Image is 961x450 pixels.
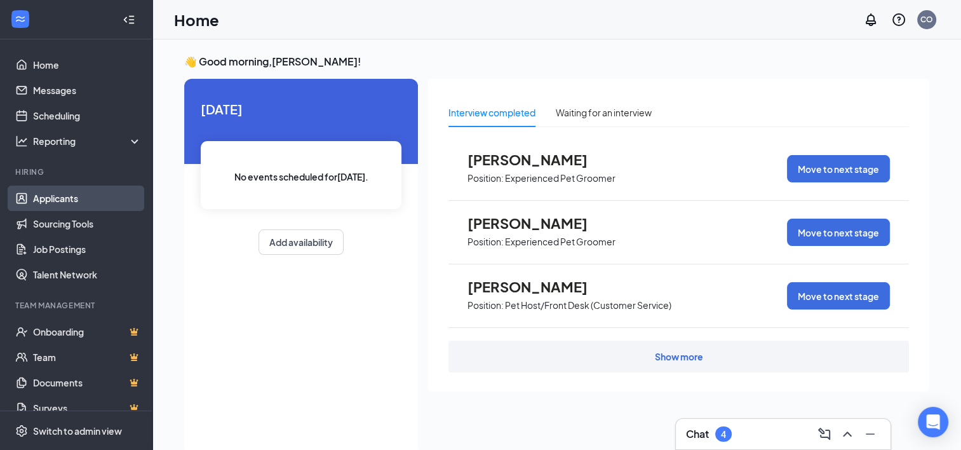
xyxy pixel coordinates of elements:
p: Position: [467,299,504,311]
div: Show more [655,350,703,363]
svg: Notifications [863,12,878,27]
div: Waiting for an interview [556,106,652,119]
button: Move to next stage [787,155,890,182]
button: Add availability [259,229,344,255]
span: [PERSON_NAME] [467,278,607,295]
div: Hiring [15,167,139,177]
h3: 👋 Good morning, [PERSON_NAME] ! [184,55,929,69]
a: Sourcing Tools [33,211,142,236]
button: Move to next stage [787,282,890,310]
a: DocumentsCrown [33,370,142,395]
span: [PERSON_NAME] [467,215,607,231]
button: ComposeMessage [814,424,835,444]
div: Switch to admin view [33,425,122,437]
svg: Settings [15,425,28,437]
span: [DATE] [201,99,401,119]
a: Scheduling [33,103,142,128]
div: CO [920,14,933,25]
a: Home [33,52,142,78]
button: ChevronUp [837,424,857,444]
a: OnboardingCrown [33,319,142,344]
svg: Collapse [123,13,135,26]
span: [PERSON_NAME] [467,151,607,168]
a: TeamCrown [33,344,142,370]
svg: ComposeMessage [817,426,832,442]
h3: Chat [686,427,709,441]
svg: ChevronUp [840,426,855,442]
div: Reporting [33,135,142,147]
a: Talent Network [33,262,142,287]
h1: Home [174,9,219,31]
div: 4 [721,429,726,440]
div: Interview completed [448,106,535,119]
a: Job Postings [33,236,142,262]
a: Applicants [33,186,142,211]
div: Team Management [15,300,139,311]
p: Experienced Pet Groomer [505,236,615,248]
button: Minimize [860,424,880,444]
svg: QuestionInfo [891,12,906,27]
p: Position: [467,236,504,248]
a: SurveysCrown [33,395,142,421]
svg: Minimize [863,426,878,442]
svg: Analysis [15,135,28,147]
a: Messages [33,78,142,103]
button: Move to next stage [787,219,890,246]
p: Pet Host/Front Desk (Customer Service) [505,299,671,311]
span: No events scheduled for [DATE] . [234,170,368,184]
p: Experienced Pet Groomer [505,172,615,184]
p: Position: [467,172,504,184]
div: Open Intercom Messenger [918,407,948,437]
svg: WorkstreamLogo [14,13,27,25]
